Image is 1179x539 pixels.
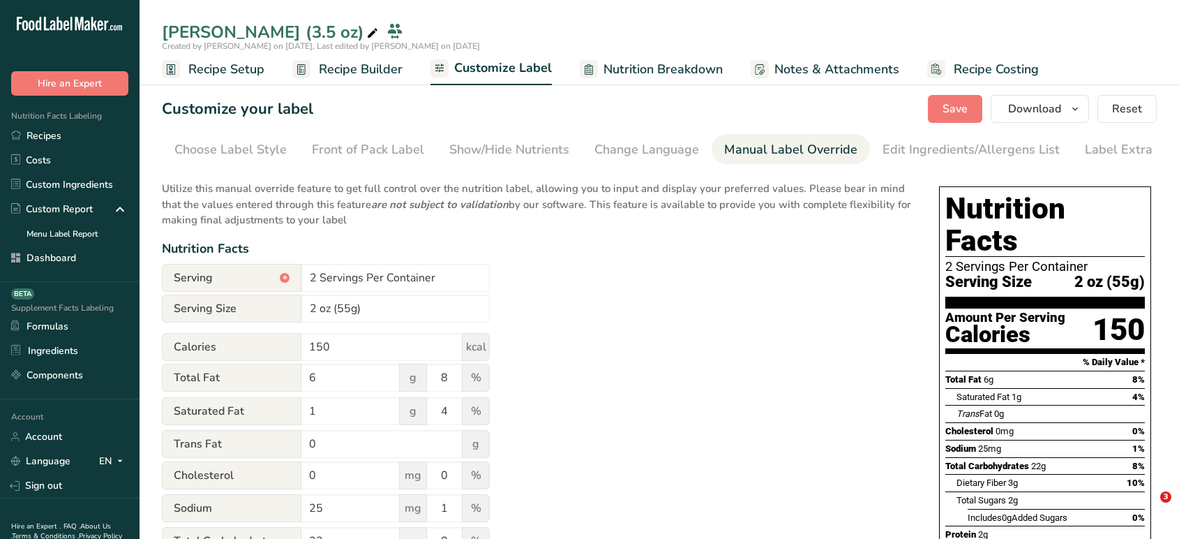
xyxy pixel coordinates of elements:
button: Save [928,95,982,123]
span: Total Carbohydrates [945,461,1029,471]
span: 3g [1008,478,1018,488]
span: g [462,430,490,458]
span: Recipe Builder [319,60,403,79]
span: Sodium [945,443,976,454]
button: Hire an Expert [11,71,128,96]
h1: Nutrition Facts [945,193,1145,257]
iframe: Intercom live chat [1132,492,1165,525]
span: 8% [1132,461,1145,471]
span: g [399,364,427,392]
span: Created by [PERSON_NAME] on [DATE], Last edited by [PERSON_NAME] on [DATE] [162,40,480,52]
a: Customize Label [430,52,552,86]
a: Recipe Costing [927,54,1039,85]
b: are not subject to validation [371,198,509,212]
span: % [462,364,490,392]
span: 4% [1132,392,1145,402]
span: 1g [1012,392,1021,402]
a: Recipe Setup [162,54,264,85]
span: Nutrition Breakdown [603,60,723,79]
span: kcal [462,333,490,361]
span: Serving [162,264,301,292]
div: BETA [11,288,34,300]
span: Saturated Fat [162,397,301,425]
span: Calories [162,333,301,361]
span: mg [399,494,427,522]
span: Saturated Fat [956,392,1009,402]
span: Total Sugars [956,495,1006,505]
section: % Daily Value * [945,354,1145,371]
span: Recipe Setup [188,60,264,79]
h1: Customize your label [162,98,313,121]
span: 22g [1031,461,1046,471]
span: Serving Size [162,295,301,323]
button: Download [991,95,1089,123]
span: mg [399,462,427,489]
div: Amount Per Serving [945,311,1065,325]
span: 2g [1008,495,1018,505]
span: Cholesterol [945,426,993,436]
div: [PERSON_NAME] (3.5 oz) [162,20,381,45]
div: Label Extra Info [1085,140,1178,159]
div: Edit Ingredients/Allergens List [883,140,1060,159]
span: 25mg [978,443,1001,454]
span: Trans Fat [162,430,301,458]
span: Dietary Fiber [956,478,1006,488]
button: Reset [1097,95,1157,123]
span: 10% [1127,478,1145,488]
a: FAQ . [63,522,80,531]
i: Trans [956,408,979,419]
span: Fat [956,408,992,419]
span: Sodium [162,494,301,522]
span: 2 oz (55g) [1074,274,1145,291]
span: Cholesterol [162,462,301,489]
div: Change Language [594,140,699,159]
a: Recipe Builder [292,54,403,85]
div: Show/Hide Nutrients [449,140,569,159]
div: Manual Label Override [724,140,857,159]
span: Notes & Attachments [774,60,899,79]
div: Calories [945,325,1065,345]
div: Nutrition Facts [162,239,911,258]
div: 2 Servings Per Container [945,260,1145,274]
span: Total Fat [162,364,301,392]
a: Hire an Expert . [11,522,61,531]
span: 3 [1160,492,1171,503]
span: Total Fat [945,374,982,385]
span: 0mg [996,426,1014,436]
a: Language [11,449,70,473]
span: Download [1008,101,1061,117]
div: 150 [1092,311,1145,348]
span: Save [943,101,968,117]
div: EN [99,453,128,470]
p: Utilize this manual override feature to get full control over the nutrition label, allowing you t... [162,172,911,228]
span: Includes Added Sugars [968,512,1067,523]
span: Reset [1112,101,1142,117]
span: % [462,397,490,425]
a: Notes & Attachments [751,54,899,85]
span: 6g [984,374,993,385]
span: % [462,462,490,489]
div: Custom Report [11,202,93,216]
div: Front of Pack Label [312,140,424,159]
div: Choose Label Style [174,140,287,159]
span: 1% [1132,443,1145,454]
span: Serving Size [945,274,1032,291]
span: g [399,397,427,425]
span: Recipe Costing [954,60,1039,79]
span: 0% [1132,426,1145,436]
span: Customize Label [454,59,552,77]
span: % [462,494,490,522]
span: 0g [994,408,1004,419]
a: Nutrition Breakdown [580,54,723,85]
span: 0g [1002,512,1012,523]
span: 8% [1132,374,1145,385]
